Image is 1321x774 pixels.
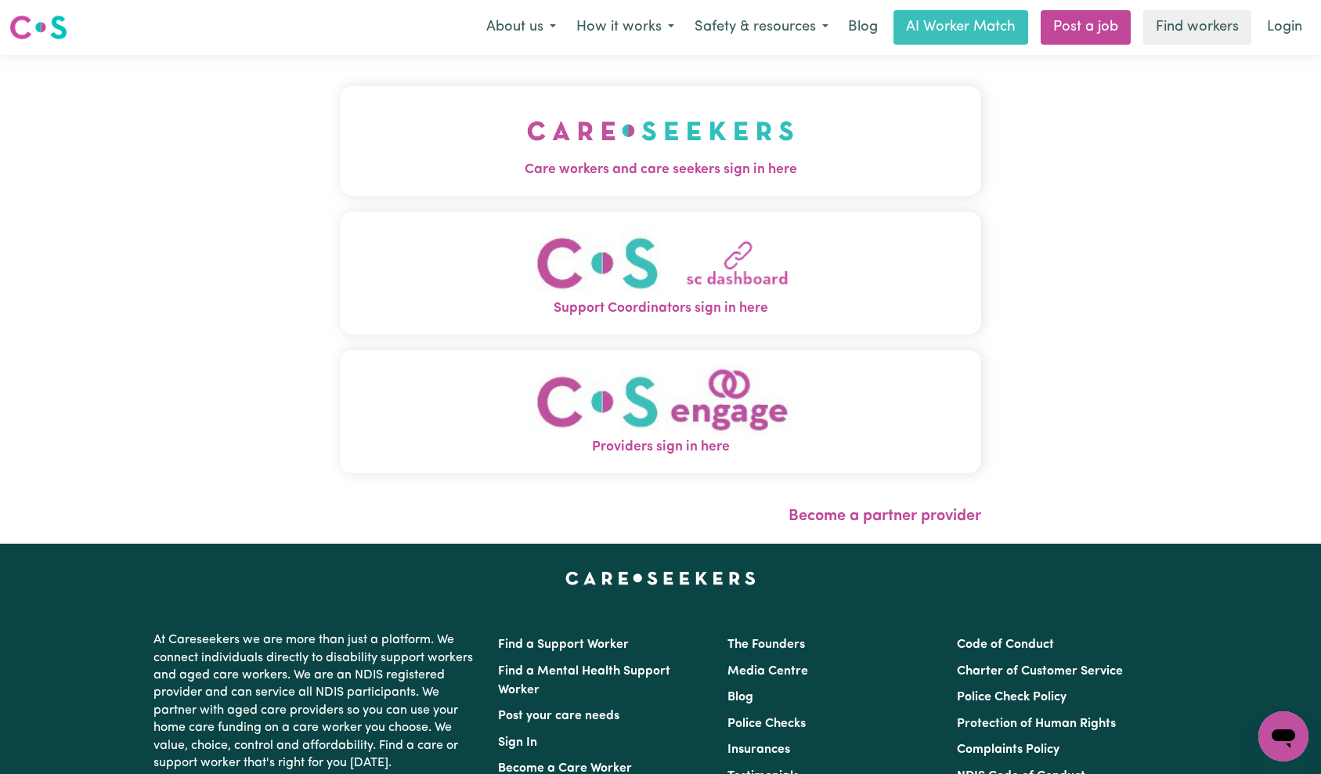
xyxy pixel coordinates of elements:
a: Login [1258,10,1312,45]
a: Sign In [498,736,537,749]
a: Post a job [1041,10,1131,45]
a: Find a Support Worker [498,638,629,651]
a: Charter of Customer Service [957,665,1123,678]
a: Protection of Human Rights [957,718,1116,730]
a: Code of Conduct [957,638,1054,651]
a: Find workers [1143,10,1251,45]
a: Police Check Policy [957,691,1067,703]
a: Blog [727,691,753,703]
button: Providers sign in here [340,350,982,473]
span: Support Coordinators sign in here [340,298,982,319]
a: Complaints Policy [957,743,1059,756]
a: Careseekers home page [565,572,756,584]
span: Care workers and care seekers sign in here [340,160,982,180]
button: Care workers and care seekers sign in here [340,86,982,196]
a: Post your care needs [498,710,619,722]
span: Providers sign in here [340,437,982,458]
button: Support Coordinators sign in here [340,212,982,335]
a: Careseekers logo [9,9,67,45]
a: Find a Mental Health Support Worker [498,665,670,696]
a: Media Centre [727,665,808,678]
a: Insurances [727,743,790,756]
button: About us [476,11,566,44]
a: Become a partner provider [789,508,981,524]
a: The Founders [727,638,805,651]
a: Blog [839,10,887,45]
a: AI Worker Match [893,10,1028,45]
button: How it works [566,11,684,44]
button: Safety & resources [684,11,839,44]
a: Police Checks [727,718,806,730]
img: Careseekers logo [9,13,67,42]
iframe: Button to launch messaging window [1258,711,1308,761]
